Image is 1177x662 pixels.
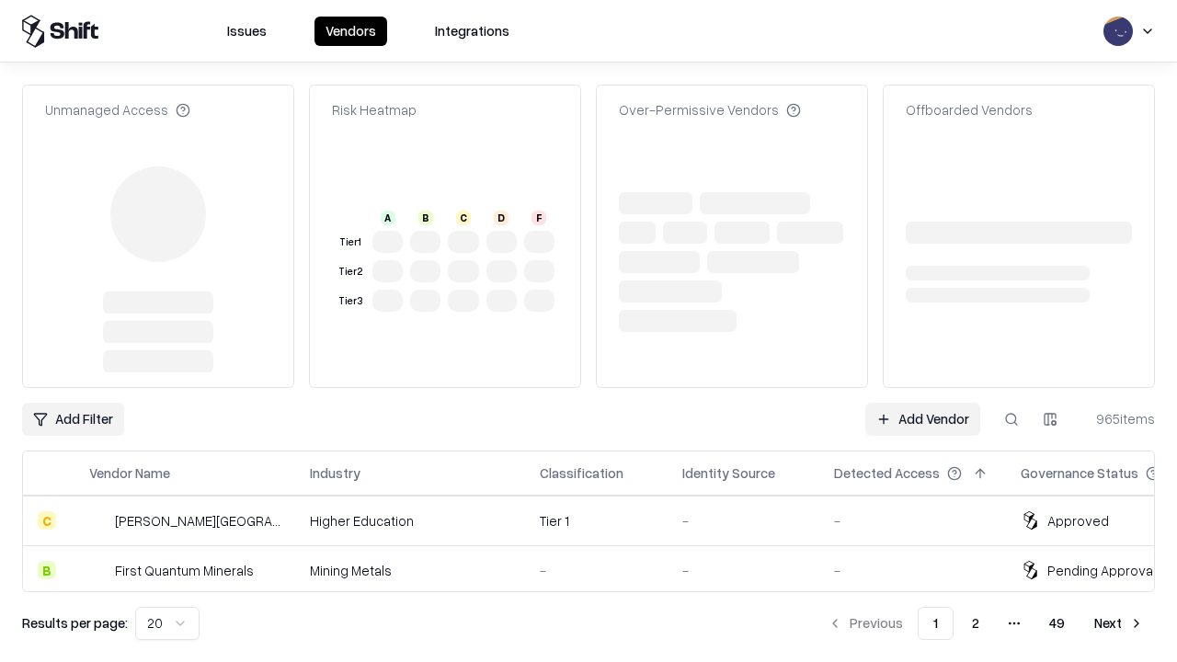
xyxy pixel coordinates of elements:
[115,511,280,531] div: [PERSON_NAME][GEOGRAPHIC_DATA]
[22,403,124,436] button: Add Filter
[418,211,433,225] div: B
[1034,607,1080,640] button: 49
[1083,607,1155,640] button: Next
[456,211,471,225] div: C
[531,211,546,225] div: F
[682,511,805,531] div: -
[906,100,1033,120] div: Offboarded Vendors
[89,463,170,483] div: Vendor Name
[540,511,653,531] div: Tier 1
[310,511,510,531] div: Higher Education
[682,463,775,483] div: Identity Source
[38,561,56,579] div: B
[336,234,365,250] div: Tier 1
[1021,463,1138,483] div: Governance Status
[38,511,56,530] div: C
[834,511,991,531] div: -
[957,607,994,640] button: 2
[540,561,653,580] div: -
[1047,511,1109,531] div: Approved
[336,293,365,309] div: Tier 3
[22,613,128,633] p: Results per page:
[834,561,991,580] div: -
[310,561,510,580] div: Mining Metals
[865,403,980,436] a: Add Vendor
[216,17,278,46] button: Issues
[45,100,190,120] div: Unmanaged Access
[1047,561,1156,580] div: Pending Approval
[115,561,254,580] div: First Quantum Minerals
[332,100,417,120] div: Risk Heatmap
[540,463,623,483] div: Classification
[834,463,940,483] div: Detected Access
[381,211,395,225] div: A
[1081,409,1155,428] div: 965 items
[310,463,360,483] div: Industry
[682,561,805,580] div: -
[817,607,1155,640] nav: pagination
[89,511,108,530] img: Reichman University
[619,100,801,120] div: Over-Permissive Vendors
[424,17,520,46] button: Integrations
[918,607,954,640] button: 1
[89,561,108,579] img: First Quantum Minerals
[314,17,387,46] button: Vendors
[494,211,509,225] div: D
[336,264,365,280] div: Tier 2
